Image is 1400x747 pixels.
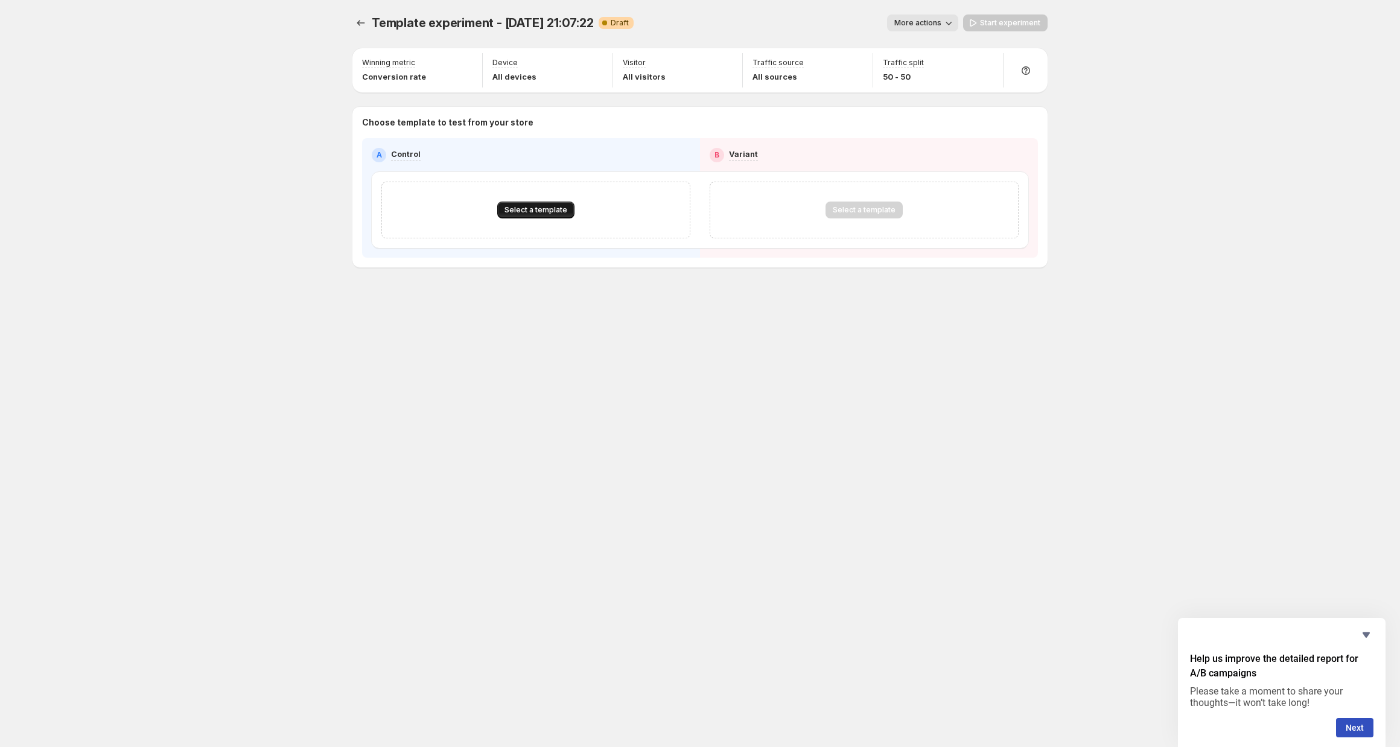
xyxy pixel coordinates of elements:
[894,18,941,28] span: More actions
[752,71,804,83] p: All sources
[492,58,518,68] p: Device
[883,71,924,83] p: 50 - 50
[1190,628,1373,737] div: Help us improve the detailed report for A/B campaigns
[623,58,646,68] p: Visitor
[352,14,369,31] button: Experiments
[362,58,415,68] p: Winning metric
[611,18,629,28] span: Draft
[362,116,1038,129] p: Choose template to test from your store
[377,150,382,160] h2: A
[1190,652,1373,681] h2: Help us improve the detailed report for A/B campaigns
[729,148,758,160] p: Variant
[497,202,574,218] button: Select a template
[504,205,567,215] span: Select a template
[1359,628,1373,642] button: Hide survey
[1336,718,1373,737] button: Next question
[492,71,536,83] p: All devices
[372,16,594,30] span: Template experiment - [DATE] 21:07:22
[1190,685,1373,708] p: Please take a moment to share your thoughts—it won’t take long!
[752,58,804,68] p: Traffic source
[883,58,924,68] p: Traffic split
[362,71,426,83] p: Conversion rate
[391,148,421,160] p: Control
[714,150,719,160] h2: B
[887,14,958,31] button: More actions
[623,71,666,83] p: All visitors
